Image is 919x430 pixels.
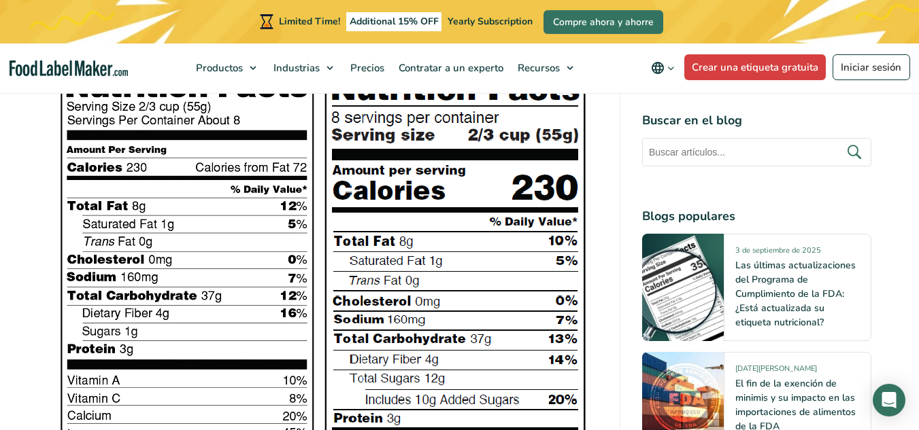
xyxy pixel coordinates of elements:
[642,111,871,130] h4: Buscar en el blog
[192,61,244,75] span: Productos
[514,61,561,75] span: Recursos
[267,43,340,92] a: Industrias
[392,43,507,92] a: Contratar a un experto
[279,15,340,28] span: Limited Time!
[10,60,128,76] a: Food Label Maker homepage
[448,15,533,28] span: Yearly Subscription
[346,12,442,31] span: Additional 15% OFF
[684,54,826,80] a: Crear una etiqueta gratuita
[189,43,263,92] a: Productos
[833,54,910,80] a: Iniciar sesión
[544,10,663,34] a: Compre ahora y ahorre
[873,384,905,416] div: Open Intercom Messenger
[395,61,505,75] span: Contratar a un experto
[344,43,388,92] a: Precios
[346,61,386,75] span: Precios
[735,363,817,379] span: [DATE][PERSON_NAME]
[642,207,871,226] h4: Blogs populares
[735,245,821,261] span: 3 de septiembre de 2025
[642,138,871,166] input: Buscar artículos...
[735,259,856,329] a: Las últimas actualizaciones del Programa de Cumplimiento de la FDA: ¿Está actualizada su etiqueta...
[511,43,580,92] a: Recursos
[269,61,321,75] span: Industrias
[641,54,684,82] button: Change language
